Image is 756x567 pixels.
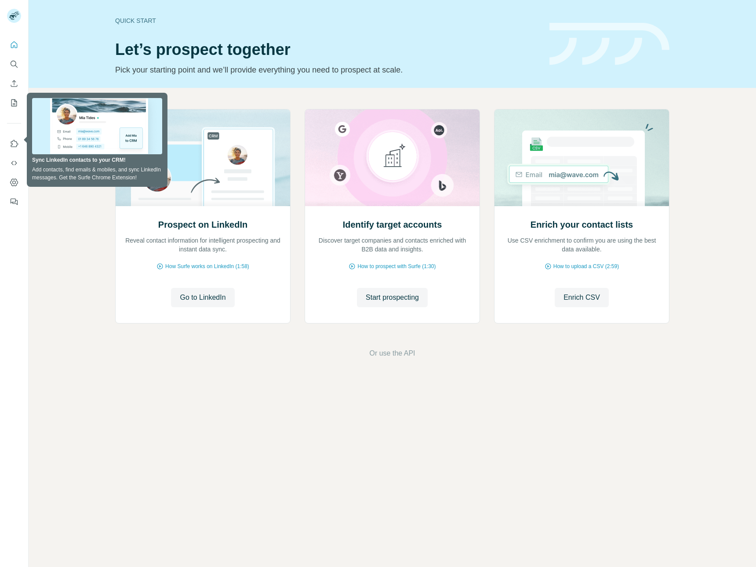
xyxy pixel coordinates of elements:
span: Start prospecting [366,292,419,303]
button: Use Surfe API [7,155,21,171]
div: Quick start [115,16,539,25]
button: Use Surfe on LinkedIn [7,136,21,152]
button: Go to LinkedIn [171,288,234,307]
button: Enrich CSV [7,76,21,91]
img: banner [549,23,669,65]
span: How Surfe works on LinkedIn (1:58) [165,262,249,270]
button: Or use the API [369,348,415,359]
h1: Let’s prospect together [115,41,539,58]
p: Pick your starting point and we’ll provide everything you need to prospect at scale. [115,64,539,76]
span: Enrich CSV [563,292,600,303]
img: Prospect on LinkedIn [115,109,291,206]
button: Quick start [7,37,21,53]
button: My lists [7,95,21,111]
span: Go to LinkedIn [180,292,225,303]
button: Search [7,56,21,72]
button: Dashboard [7,174,21,190]
h2: Enrich your contact lists [531,218,633,231]
h2: Identify target accounts [343,218,442,231]
img: Enrich your contact lists [494,109,669,206]
span: How to prospect with Surfe (1:30) [357,262,436,270]
p: Use CSV enrichment to confirm you are using the best data available. [503,236,660,254]
span: How to upload a CSV (2:59) [553,262,619,270]
p: Reveal contact information for intelligent prospecting and instant data sync. [124,236,281,254]
button: Enrich CSV [555,288,609,307]
button: Feedback [7,194,21,210]
button: Start prospecting [357,288,428,307]
img: Identify target accounts [305,109,480,206]
h2: Prospect on LinkedIn [158,218,247,231]
p: Discover target companies and contacts enriched with B2B data and insights. [314,236,471,254]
